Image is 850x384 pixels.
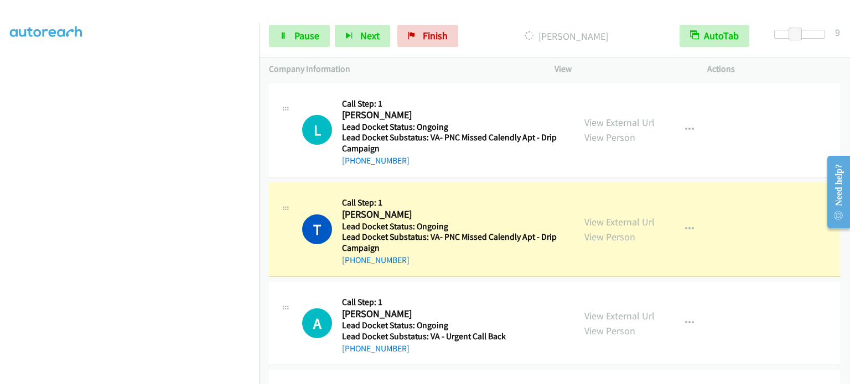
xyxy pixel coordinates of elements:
[554,62,687,76] p: View
[342,343,410,354] a: [PHONE_NUMBER]
[342,320,561,331] h5: Lead Docket Status: Ongoing
[342,331,561,342] h5: Lead Docket Substatus: VA - Urgent Call Back
[835,25,840,40] div: 9
[302,115,332,145] h1: L
[302,115,332,145] div: The call is yet to be attempted
[342,109,561,122] h2: [PERSON_NAME]
[360,29,380,42] span: Next
[342,308,561,320] h2: [PERSON_NAME]
[342,255,410,265] a: [PHONE_NUMBER]
[680,25,749,47] button: AutoTab
[473,29,660,44] p: [PERSON_NAME]
[294,29,319,42] span: Pause
[584,324,635,337] a: View Person
[342,98,564,109] h5: Call Step: 1
[342,132,564,154] h5: Lead Docket Substatus: VA- PNC Missed Calendly Apt - Drip Campaign
[584,309,655,322] a: View External Url
[342,122,564,133] h5: Lead Docket Status: Ongoing
[335,25,390,47] button: Next
[302,308,332,338] h1: A
[342,197,564,208] h5: Call Step: 1
[342,232,564,253] h5: Lead Docket Substatus: VA- PNC Missed Calendly Apt - Drip Campaign
[584,131,635,144] a: View Person
[584,116,655,129] a: View External Url
[584,215,655,228] a: View External Url
[818,148,850,236] iframe: Resource Center
[342,297,561,308] h5: Call Step: 1
[707,62,840,76] p: Actions
[397,25,458,47] a: Finish
[342,221,564,232] h5: Lead Docket Status: Ongoing
[423,29,448,42] span: Finish
[584,230,635,243] a: View Person
[269,25,330,47] a: Pause
[342,208,561,221] h2: [PERSON_NAME]
[302,214,332,244] h1: T
[342,155,410,166] a: [PHONE_NUMBER]
[269,62,535,76] p: Company Information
